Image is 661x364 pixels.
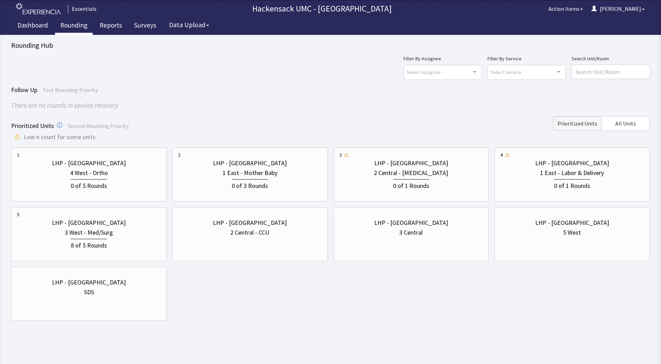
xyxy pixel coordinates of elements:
a: Reports [94,17,127,35]
button: Data Upload [165,18,213,31]
div: Rounding Hub [11,40,650,50]
span: Prioritized Units [11,122,54,130]
div: LHP - [GEOGRAPHIC_DATA] [213,158,287,168]
button: All Units [601,116,650,131]
div: LHP - [GEOGRAPHIC_DATA] [535,218,609,228]
div: 0 of 1 Rounds [554,179,590,191]
div: 1 East - Labor & Delivery [540,168,604,178]
a: Surveys [129,17,161,35]
div: There are no rounds in service recovery [11,100,650,111]
div: 3 [339,151,342,158]
div: LHP - [GEOGRAPHIC_DATA] [374,218,448,228]
span: Low n count for some units [24,132,95,142]
div: 2 Central - [MEDICAL_DATA] [374,168,448,178]
div: 4 [500,151,503,158]
div: 2 Central - CCU [230,228,269,237]
button: Action Items [544,2,587,16]
div: 8 of 5 Rounds [71,239,107,250]
div: Follow Up [11,85,650,95]
div: 0 of 1 Rounds [393,179,429,191]
span: Select Service [491,68,521,76]
a: Dashboard [12,17,53,35]
label: Search Unit/Room [571,54,650,63]
label: Filter By Assignee [403,54,482,63]
label: Filter By Service [487,54,566,63]
div: LHP - [GEOGRAPHIC_DATA] [52,218,126,228]
span: Prioritized Units [558,119,597,128]
div: 5 West [563,228,581,237]
p: Hackensack UMC - [GEOGRAPHIC_DATA] [99,3,544,14]
div: 3 Central [399,228,423,237]
div: LHP - [GEOGRAPHIC_DATA] [213,218,287,228]
div: LHP - [GEOGRAPHIC_DATA] [374,158,448,168]
span: First Rounding Priority [43,86,98,93]
span: Second Rounding Priority [68,122,129,129]
div: SDS [84,287,94,297]
div: Essentials [68,5,97,13]
button: [PERSON_NAME] [587,2,649,16]
div: LHP - [GEOGRAPHIC_DATA] [52,278,126,287]
div: LHP - [GEOGRAPHIC_DATA] [52,158,126,168]
img: experiencia_logo.png [16,3,61,15]
div: 5 [17,211,20,218]
div: 2 [178,151,180,158]
div: 1 East - Mother Baby [223,168,277,178]
input: Search Unit/Room [571,65,650,79]
div: LHP - [GEOGRAPHIC_DATA] [535,158,609,168]
span: All Units [615,119,636,128]
button: Prioritized Units [553,116,601,131]
div: 4 West - Ortho [70,168,108,178]
div: 0 of 5 Rounds [71,179,107,191]
a: Rounding [55,17,93,35]
div: 3 West - Med/Surg [65,228,113,237]
div: 0 of 3 Rounds [232,179,268,191]
div: 1 [17,151,20,158]
span: Select Assignee [407,68,441,76]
